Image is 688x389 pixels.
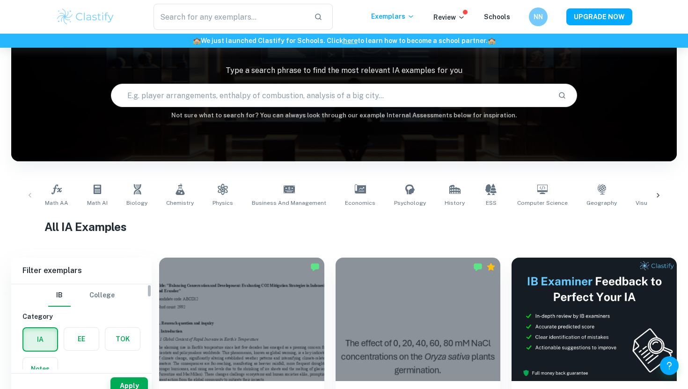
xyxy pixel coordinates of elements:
[193,37,201,44] span: 🏫
[586,199,617,207] span: Geography
[2,36,686,46] h6: We just launched Clastify for Schools. Click to learn how to become a school partner.
[486,262,496,272] div: Premium
[473,262,483,272] img: Marked
[11,258,152,284] h6: Filter exemplars
[48,284,115,307] div: Filter type choice
[45,199,68,207] span: Math AA
[371,11,415,22] p: Exemplars
[87,199,108,207] span: Math AI
[488,37,496,44] span: 🏫
[105,328,140,350] button: TOK
[660,356,679,375] button: Help and Feedback
[345,199,375,207] span: Economics
[517,199,568,207] span: Computer Science
[529,7,548,26] button: NN
[44,218,644,235] h1: All IA Examples
[126,199,147,207] span: Biology
[445,199,465,207] span: History
[554,87,570,103] button: Search
[11,65,677,76] p: Type a search phrase to find the most relevant IA examples for you
[310,262,320,272] img: Marked
[512,258,677,381] img: Thumbnail
[64,328,99,350] button: EE
[154,4,307,30] input: Search for any exemplars...
[22,311,140,322] h6: Category
[394,199,426,207] span: Psychology
[533,12,544,22] h6: NN
[56,7,115,26] img: Clastify logo
[23,358,58,380] button: Notes
[433,12,465,22] p: Review
[212,199,233,207] span: Physics
[252,199,326,207] span: Business and Management
[166,199,194,207] span: Chemistry
[11,111,677,120] h6: Not sure what to search for? You can always look through our example Internal Assessments below f...
[48,284,71,307] button: IB
[111,82,550,108] input: E.g. player arrangements, enthalpy of combustion, analysis of a big city...
[566,8,632,25] button: UPGRADE NOW
[486,199,497,207] span: ESS
[23,328,57,351] button: IA
[343,37,358,44] a: here
[484,13,510,21] a: Schools
[89,284,115,307] button: College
